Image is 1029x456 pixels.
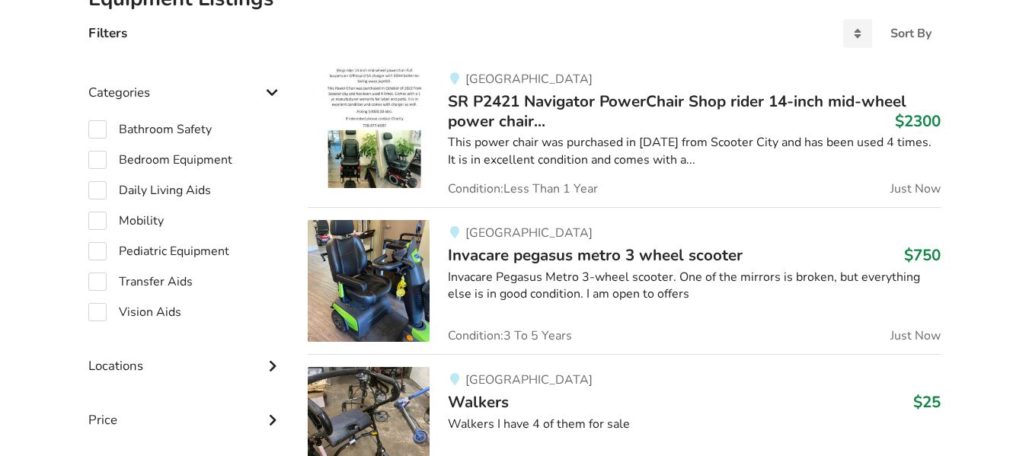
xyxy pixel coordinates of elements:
label: Bedroom Equipment [88,151,232,169]
h4: Filters [88,24,127,42]
span: Just Now [890,183,941,195]
label: Pediatric Equipment [88,242,229,260]
span: Condition: Less Than 1 Year [448,183,598,195]
div: Walkers I have 4 of them for sale [448,416,941,433]
a: mobility-invacare pegasus metro 3 wheel scooter[GEOGRAPHIC_DATA]Invacare pegasus metro 3 wheel sc... [308,207,941,354]
span: Just Now [890,330,941,342]
span: Invacare pegasus metro 3 wheel scooter [448,244,743,266]
span: Walkers [448,391,509,413]
h3: $2300 [895,111,941,131]
img: mobility-invacare pegasus metro 3 wheel scooter [308,220,430,342]
div: Sort By [890,27,932,40]
span: Condition: 3 To 5 Years [448,330,572,342]
h3: $25 [913,392,941,412]
div: Locations [88,327,283,381]
label: Transfer Aids [88,273,193,291]
a: mobility-sr p2421 navigator powerchair shop rider 14-inch mid-wheel power chair-full suspension-o... [308,66,941,208]
label: Bathroom Safety [88,120,212,139]
span: [GEOGRAPHIC_DATA] [465,225,593,241]
div: This power chair was purchased in [DATE] from Scooter City and has been used 4 times. It is in ex... [448,134,941,169]
span: [GEOGRAPHIC_DATA] [465,371,593,388]
label: Daily Living Aids [88,181,211,199]
img: mobility-sr p2421 navigator powerchair shop rider 14-inch mid-wheel power chair-full suspension-o... [308,66,430,188]
span: [GEOGRAPHIC_DATA] [465,71,593,88]
label: Mobility [88,212,164,230]
label: Vision Aids [88,303,181,321]
div: Price [88,381,283,435]
span: SR P2421 Navigator PowerChair Shop rider 14-inch mid-wheel power chair... [448,91,906,132]
div: Categories [88,54,283,108]
div: Invacare Pegasus Metro 3-wheel scooter. One of the mirrors is broken, but everything else is in g... [448,269,941,304]
h3: $750 [904,245,941,265]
